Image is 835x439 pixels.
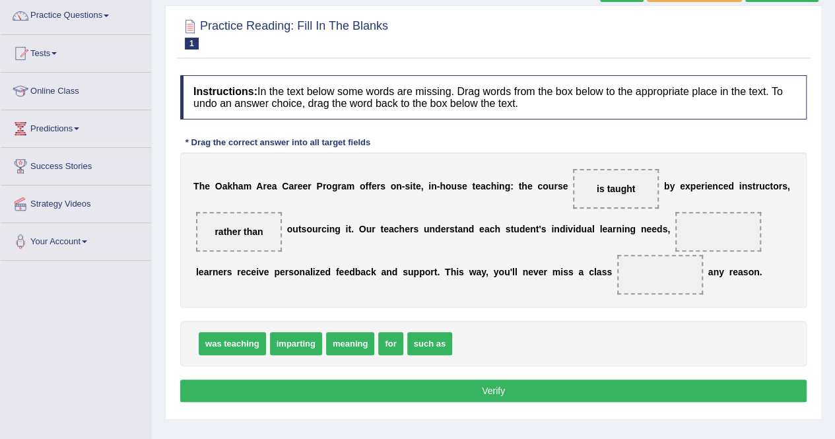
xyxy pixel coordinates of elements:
[712,181,718,191] b: n
[204,267,209,277] b: a
[558,181,563,191] b: s
[563,267,568,277] b: s
[267,181,272,191] b: e
[560,267,563,277] b: i
[787,181,790,191] b: ,
[562,181,568,191] b: e
[576,224,582,234] b: d
[754,267,760,277] b: n
[413,181,416,191] b: t
[481,181,486,191] b: a
[552,267,560,277] b: m
[431,181,437,191] b: n
[199,332,266,355] span: was teaching
[462,181,467,191] b: e
[510,224,514,234] b: t
[223,267,226,277] b: r
[327,224,329,234] b: i
[407,332,452,355] span: such as
[456,267,459,277] b: i
[484,224,490,234] b: a
[701,181,704,191] b: r
[256,267,259,277] b: i
[514,224,519,234] b: u
[680,181,685,191] b: e
[530,224,536,234] b: n
[294,181,297,191] b: r
[300,267,306,277] b: n
[196,267,199,277] b: l
[180,380,807,402] button: Verify
[549,181,554,191] b: u
[435,224,441,234] b: d
[512,267,515,277] b: l
[372,181,377,191] b: e
[539,224,541,234] b: '
[602,224,607,234] b: e
[450,224,455,234] b: s
[316,267,320,277] b: z
[196,212,282,252] span: Drop target
[519,224,525,234] b: d
[360,181,366,191] b: o
[589,267,594,277] b: c
[428,181,431,191] b: i
[533,267,539,277] b: v
[429,224,435,234] b: n
[504,181,510,191] b: g
[601,267,607,277] b: s
[685,181,690,191] b: x
[325,267,331,277] b: d
[486,267,488,277] b: ,
[587,224,592,234] b: a
[292,224,298,234] b: u
[232,181,238,191] b: h
[528,267,533,277] b: e
[213,267,218,277] b: n
[764,181,770,191] b: c
[441,224,446,234] b: e
[335,224,341,234] b: g
[380,224,384,234] b: t
[288,267,294,277] b: s
[312,224,318,234] b: u
[723,181,728,191] b: e
[472,181,475,191] b: t
[752,181,756,191] b: t
[565,224,568,234] b: i
[227,181,232,191] b: k
[518,181,521,191] b: t
[475,181,481,191] b: e
[287,224,293,234] b: o
[306,224,312,234] b: o
[708,267,714,277] b: a
[1,35,151,68] a: Tests
[301,224,306,234] b: s
[607,267,612,277] b: s
[391,181,397,191] b: o
[729,267,732,277] b: r
[227,267,232,277] b: s
[1,148,151,181] a: Success Stories
[339,267,344,277] b: e
[667,224,670,234] b: ,
[499,181,505,191] b: n
[272,181,277,191] b: a
[199,267,204,277] b: e
[359,224,366,234] b: O
[597,267,602,277] b: a
[510,267,512,277] b: '
[222,181,228,191] b: a
[180,17,388,50] h2: Practice Reading: Fill In The Blanks
[669,181,675,191] b: y
[241,267,246,277] b: e
[394,224,399,234] b: c
[384,224,389,234] b: e
[280,267,285,277] b: e
[494,224,500,234] b: h
[539,267,544,277] b: e
[498,267,504,277] b: o
[592,224,595,234] b: l
[405,224,410,234] b: e
[416,181,421,191] b: e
